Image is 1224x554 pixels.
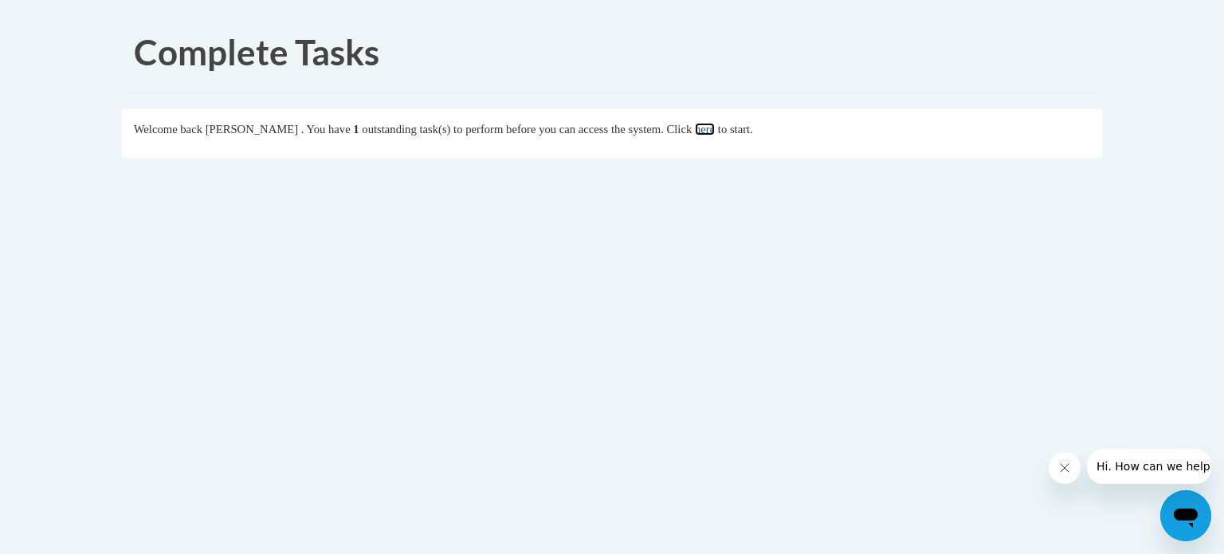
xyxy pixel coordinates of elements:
[1087,449,1211,484] iframe: Message from company
[1049,452,1081,484] iframe: Close message
[206,123,298,136] span: [PERSON_NAME]
[1160,490,1211,541] iframe: Button to launch messaging window
[301,123,351,136] span: . You have
[362,123,692,136] span: outstanding task(s) to perform before you can access the system. Click
[718,123,753,136] span: to start.
[134,123,202,136] span: Welcome back
[134,31,379,73] span: Complete Tasks
[10,11,129,24] span: Hi. How can we help?
[353,123,359,136] span: 1
[695,123,715,136] a: here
